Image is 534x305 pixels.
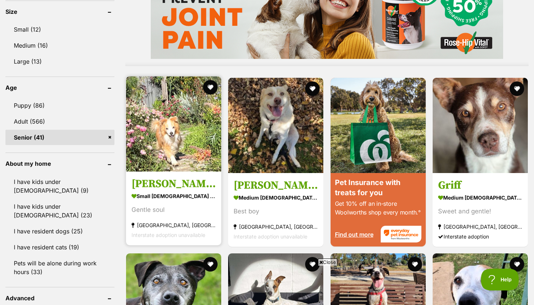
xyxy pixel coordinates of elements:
[5,199,114,223] a: I have kids under [DEMOGRAPHIC_DATA] (23)
[433,78,528,173] img: Griff - Australian Kelpie Dog
[5,174,114,198] a: I have kids under [DEMOGRAPHIC_DATA] (9)
[5,54,114,69] a: Large (13)
[306,257,320,272] button: favourite
[126,171,221,245] a: [PERSON_NAME] small [DEMOGRAPHIC_DATA] Dog Gentle soul [GEOGRAPHIC_DATA], [GEOGRAPHIC_DATA] Inter...
[438,231,522,241] div: Interstate adoption
[5,22,114,37] a: Small (12)
[438,206,522,216] div: Sweet and gentle!
[203,80,218,95] button: favourite
[234,233,307,239] span: Interstate adoption unavailable
[438,192,522,202] strong: medium [DEMOGRAPHIC_DATA] Dog
[5,130,114,145] a: Senior (41)
[203,257,218,272] button: favourite
[132,232,205,238] span: Interstate adoption unavailable
[5,38,114,53] a: Medium (16)
[438,221,522,231] strong: [GEOGRAPHIC_DATA], [GEOGRAPHIC_DATA]
[318,258,337,266] span: Close
[5,240,114,255] a: I have resident cats (19)
[132,177,216,190] h3: [PERSON_NAME]
[5,8,114,15] header: Size
[408,257,422,272] button: favourite
[5,98,114,113] a: Puppy (86)
[126,76,221,172] img: Max Quinnell - Pomeranian Dog
[510,81,524,96] button: favourite
[132,190,216,201] strong: small [DEMOGRAPHIC_DATA] Dog
[5,295,114,301] header: Advanced
[234,192,318,202] strong: medium [DEMOGRAPHIC_DATA] Dog
[132,205,216,214] div: Gentle soul
[5,160,114,167] header: About my home
[5,114,114,129] a: Adult (566)
[228,78,323,173] img: Mickey Elphinstone - Terrier x Collie Dog
[234,178,318,192] h3: [PERSON_NAME]
[433,173,528,246] a: Griff medium [DEMOGRAPHIC_DATA] Dog Sweet and gentle! [GEOGRAPHIC_DATA], [GEOGRAPHIC_DATA] Inters...
[91,269,443,301] iframe: Advertisement
[5,84,114,91] header: Age
[5,224,114,239] a: I have resident dogs (25)
[228,173,323,246] a: [PERSON_NAME] medium [DEMOGRAPHIC_DATA] Dog Best boy [GEOGRAPHIC_DATA], [GEOGRAPHIC_DATA] Interst...
[234,206,318,216] div: Best boy
[510,257,524,272] button: favourite
[306,81,320,96] button: favourite
[5,256,114,280] a: Pets will be alone during work hours (33)
[481,269,519,290] iframe: Help Scout Beacon - Open
[234,221,318,231] strong: [GEOGRAPHIC_DATA], [GEOGRAPHIC_DATA]
[438,178,522,192] h3: Griff
[132,220,216,230] strong: [GEOGRAPHIC_DATA], [GEOGRAPHIC_DATA]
